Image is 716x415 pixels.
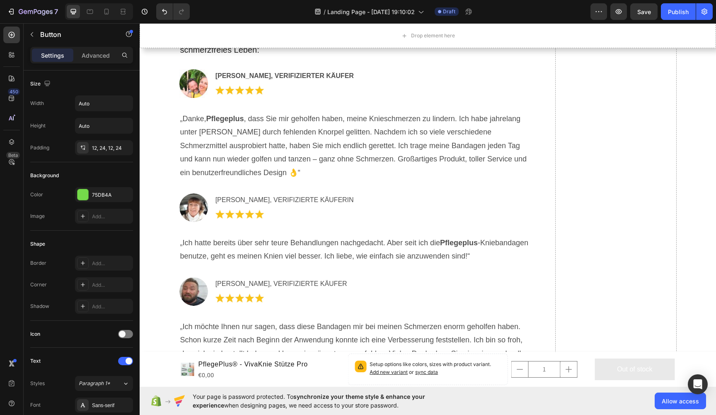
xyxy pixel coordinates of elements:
[389,338,421,354] input: quantity
[30,281,47,288] div: Corner
[637,8,651,15] span: Save
[193,392,457,410] span: Your page is password protected. To when designing pages, we need access to your store password.
[75,184,125,198] img: gempages_579918681811715060-151b64d7-1765-4c3c-8e01-072aa291e865.jpg
[30,122,46,129] div: Height
[54,7,58,17] p: 7
[3,3,62,20] button: 7
[421,338,438,354] button: increment
[92,303,131,310] div: Add...
[193,393,425,409] span: synchronize your theme style & enhance your experience
[630,3,658,20] button: Save
[372,338,389,354] button: decrement
[8,88,20,95] div: 450
[30,357,41,365] div: Text
[40,254,68,283] img: gempages_579918681811715060-04b7c7f6-217c-46d1-b4b9-45388d771eaa.jpg
[300,215,338,224] strong: Pflegeplus
[30,212,45,220] div: Image
[40,46,68,75] img: gempages_579918681811715060-108270d7-891d-44e1-b506-0769c723a7f1.jpg
[30,172,59,179] div: Background
[156,3,190,20] div: Undo/Redo
[40,29,111,39] p: Button
[41,51,64,60] p: Settings
[324,7,326,16] span: /
[230,337,361,353] p: Setup options like colors, sizes with product variant.
[79,380,110,387] span: Paragraph 1*
[92,281,131,289] div: Add...
[75,268,125,282] img: gempages_579918681811715060-151b64d7-1765-4c3c-8e01-072aa291e865.jpg
[30,78,52,90] div: Size
[75,376,133,391] button: Paragraph 1*
[30,100,44,107] div: Width
[140,23,716,387] iframe: Design area
[40,170,68,199] img: gempages_579918681811715060-0c95c730-875f-4987-a759-e647e73b56bb.jpg
[6,152,20,159] div: Beta
[688,374,708,394] div: Open Intercom Messenger
[30,144,49,151] div: Padding
[230,346,268,352] span: Add new variant
[271,9,315,16] div: Drop element here
[82,51,110,60] p: Advanced
[455,335,535,357] button: Out of stock
[662,397,699,405] span: Allow access
[67,91,104,100] strong: Pflegeplus
[668,7,689,16] div: Publish
[92,144,131,152] div: 12, 24, 12, 24
[268,346,298,352] span: or
[92,260,131,267] div: Add...
[655,393,706,409] button: Allow access
[276,346,298,352] span: sync data
[30,303,49,310] div: Shadow
[443,8,455,15] span: Draft
[92,402,131,409] div: Sans-serif
[30,401,41,409] div: Font
[41,297,389,351] p: „Ich möchte Ihnen nur sagen, dass diese Bandagen mir bei meinen Schmerzen enorm geholfen haben. S...
[30,380,45,387] div: Styles
[76,171,389,183] p: [PERSON_NAME], VERIFIZIERTE KÄUFERIN
[41,213,389,240] p: „Ich hatte bereits über sehr teure Behandlungen nachgedacht. Aber seit ich die -Kniebandagen benu...
[477,340,513,352] div: Out of stock
[30,240,45,248] div: Shape
[75,118,133,133] input: Auto
[30,259,46,267] div: Border
[327,7,415,16] span: Landing Page - [DATE] 19:10:02
[661,3,696,20] button: Publish
[30,191,43,198] div: Color
[41,89,389,156] p: „Danke, , dass Sie mir geholfen haben, meine Knieschmerzen zu lindern. Ich habe jahrelang unter [...
[30,330,40,338] div: Icon
[75,60,125,74] img: gempages_579918681811715060-151b64d7-1765-4c3c-8e01-072aa291e865.jpg
[92,213,131,220] div: Add...
[76,255,389,267] p: [PERSON_NAME], VERIFIZIERTE KÄUFER
[76,49,214,56] strong: [PERSON_NAME], VERIFIZIERTER KÄUFER
[75,96,133,111] input: Auto
[92,191,131,199] div: 75DB4A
